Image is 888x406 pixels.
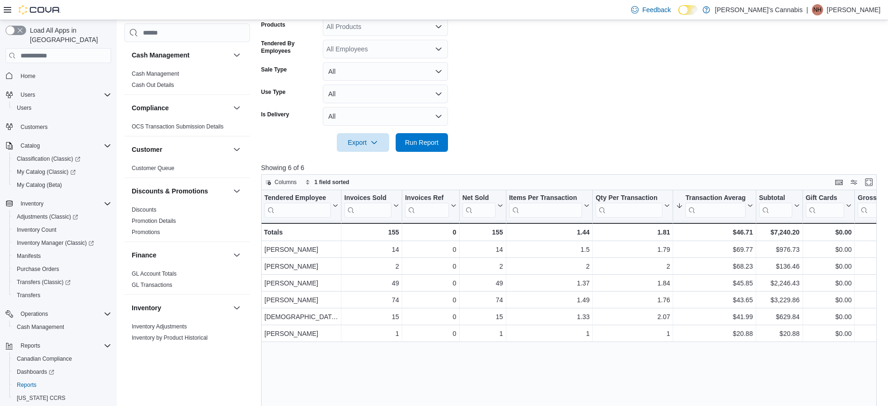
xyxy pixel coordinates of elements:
[21,310,48,318] span: Operations
[13,166,79,178] a: My Catalog (Classic)
[344,295,399,306] div: 74
[132,186,208,196] h3: Discounts & Promotions
[405,261,456,272] div: 0
[13,264,63,275] a: Purchase Orders
[261,163,883,172] p: Showing 6 of 6
[9,321,115,334] button: Cash Management
[759,194,792,203] div: Subtotal
[124,121,250,136] div: Compliance
[344,312,399,323] div: 15
[132,281,172,289] span: GL Transactions
[344,227,399,238] div: 155
[678,5,698,15] input: Dark Mode
[264,261,338,272] div: [PERSON_NAME]
[132,323,187,330] a: Inventory Adjustments
[17,198,111,209] span: Inventory
[231,102,242,114] button: Compliance
[405,244,456,256] div: 0
[264,328,338,340] div: [PERSON_NAME]
[132,70,179,78] span: Cash Management
[435,23,442,30] button: Open list of options
[2,69,115,82] button: Home
[264,194,338,218] button: Tendered Employee
[596,194,662,218] div: Qty Per Transaction
[9,152,115,165] a: Classification (Classic)
[596,194,670,218] button: Qty Per Transaction
[596,328,670,340] div: 1
[314,178,349,186] span: 1 field sorted
[21,200,43,207] span: Inventory
[405,194,448,218] div: Invoices Ref
[13,321,68,333] a: Cash Management
[17,308,111,320] span: Operations
[17,226,57,234] span: Inventory Count
[13,392,111,404] span: Washington CCRS
[9,223,115,236] button: Inventory Count
[759,244,799,256] div: $976.73
[805,194,844,218] div: Gift Card Sales
[21,91,35,99] span: Users
[262,177,300,188] button: Columns
[462,328,503,340] div: 1
[132,186,229,196] button: Discounts & Promotions
[759,328,799,340] div: $20.88
[17,89,111,100] span: Users
[132,103,229,113] button: Compliance
[132,145,162,154] h3: Customer
[2,307,115,321] button: Operations
[812,4,823,15] div: Nicole H
[17,181,62,189] span: My Catalog (Beta)
[21,123,48,131] span: Customers
[805,295,852,306] div: $0.00
[17,104,31,112] span: Users
[13,290,111,301] span: Transfers
[13,264,111,275] span: Purchase Orders
[462,194,495,218] div: Net Sold
[344,244,399,256] div: 14
[132,345,190,353] span: Inventory Count Details
[17,121,51,133] a: Customers
[132,145,229,154] button: Customer
[9,165,115,178] a: My Catalog (Classic)
[462,227,503,238] div: 155
[13,379,111,391] span: Reports
[405,328,456,340] div: 0
[323,62,448,81] button: All
[264,312,338,323] div: [DEMOGRAPHIC_DATA][PERSON_NAME]
[596,244,670,256] div: 1.79
[596,261,670,272] div: 2
[17,140,111,151] span: Catalog
[132,164,174,172] span: Customer Queue
[759,261,799,272] div: $136.46
[132,282,172,288] a: GL Transactions
[462,278,503,289] div: 49
[13,277,111,288] span: Transfers (Classic)
[132,207,156,213] a: Discounts
[132,346,190,352] a: Inventory Count Details
[17,323,64,331] span: Cash Management
[509,278,590,289] div: 1.37
[344,261,399,272] div: 2
[715,4,803,15] p: [PERSON_NAME]'s Cannabis
[9,392,115,405] button: [US_STATE] CCRS
[2,120,115,134] button: Customers
[13,153,111,164] span: Classification (Classic)
[676,328,753,340] div: $20.88
[462,194,503,218] button: Net Sold
[462,244,503,256] div: 14
[132,271,177,277] a: GL Account Totals
[596,295,670,306] div: 1.76
[805,194,844,203] div: Gift Cards
[132,123,224,130] span: OCS Transaction Submission Details
[17,213,78,221] span: Adjustments (Classic)
[132,103,169,113] h3: Compliance
[21,72,36,80] span: Home
[132,303,161,313] h3: Inventory
[509,312,590,323] div: 1.33
[13,102,111,114] span: Users
[344,194,399,218] button: Invoices Sold
[462,312,503,323] div: 15
[17,368,54,376] span: Dashboards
